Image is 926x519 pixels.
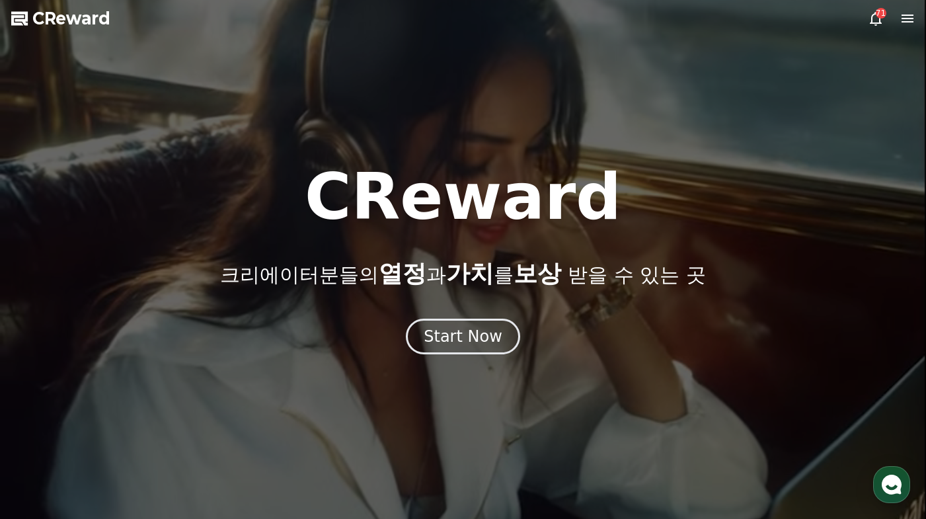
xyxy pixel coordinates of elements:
a: 설정 [171,409,254,442]
span: 보상 [514,260,561,287]
span: 열정 [379,260,426,287]
a: 대화 [87,409,171,442]
h1: CReward [305,165,621,229]
button: Start Now [406,319,520,354]
p: 크리에이터분들의 과 를 받을 수 있는 곳 [220,260,705,287]
span: 홈 [42,429,50,440]
a: 71 [868,11,884,26]
a: 홈 [4,409,87,442]
span: 설정 [204,429,220,440]
span: CReward [32,8,110,29]
a: Start Now [406,332,520,344]
div: 71 [876,8,886,19]
span: 대화 [121,430,137,440]
a: CReward [11,8,110,29]
span: 가치 [446,260,494,287]
div: Start Now [424,326,502,347]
